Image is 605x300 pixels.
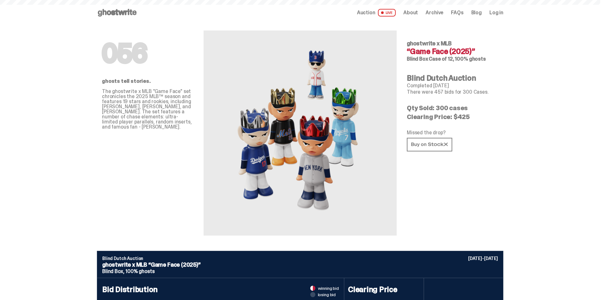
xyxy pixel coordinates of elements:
[451,10,463,15] a: FAQs
[426,10,443,15] a: Archive
[318,292,336,297] span: losing bid
[407,130,498,135] p: Missed the drop?
[407,90,498,95] p: There were 457 bids for 300 Cases.
[102,256,498,261] p: Blind Dutch Auction
[403,10,418,15] a: About
[407,56,428,62] span: Blind Box
[357,10,375,15] span: Auction
[407,83,498,88] p: Completed [DATE]
[357,9,396,17] a: Auction LIVE
[407,114,498,120] p: Clearing Price: $425
[489,10,503,15] a: Log in
[407,48,498,55] h4: “Game Face (2025)”
[407,74,498,82] h4: Blind Dutch Auction
[102,262,498,268] p: ghostwrite x MLB “Game Face (2025)”
[471,10,482,15] a: Blog
[318,286,339,290] span: winning bid
[407,105,498,111] p: Qty Sold: 300 cases
[378,9,396,17] span: LIVE
[348,286,420,293] h4: Clearing Price
[230,46,370,220] img: MLB&ldquo;Game Face (2025)&rdquo;
[125,268,154,275] span: 100% ghosts
[102,79,193,84] p: ghosts tell stories.
[102,268,124,275] span: Blind Box,
[102,41,193,66] h1: 056
[102,89,193,130] p: The ghostwrite x MLB "Game Face" set chronicles the 2025 MLB™ season and features 19 stars and ro...
[407,40,452,47] span: ghostwrite x MLB
[429,56,486,62] span: Case of 12, 100% ghosts
[468,256,498,261] p: [DATE]-[DATE]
